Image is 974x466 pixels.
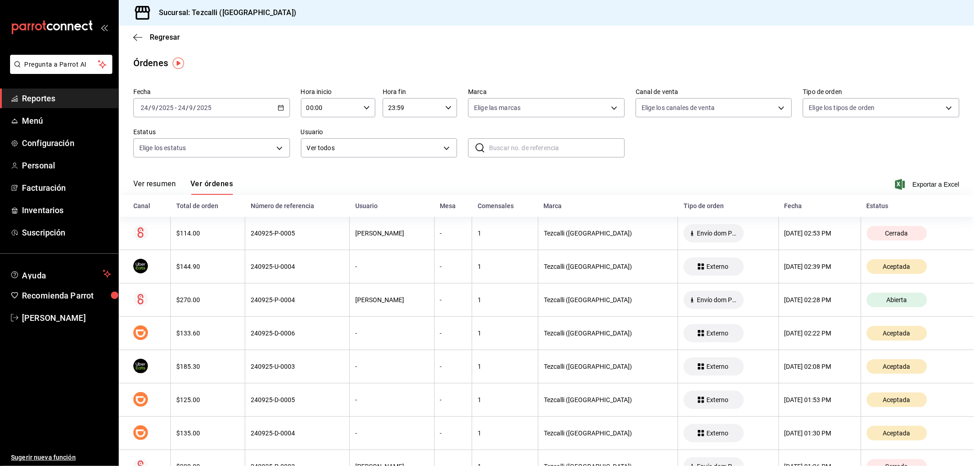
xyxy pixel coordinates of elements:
div: Marca [544,202,673,209]
div: [DATE] 02:53 PM [784,230,855,237]
span: Regresar [150,33,180,42]
span: Aceptada [879,396,914,403]
div: 240925-P-0004 [251,296,344,304]
span: Externo [703,263,732,270]
div: [DATE] 01:30 PM [784,429,855,437]
div: Órdenes [133,56,168,70]
span: Envío dom PLICK [693,296,740,304]
a: Pregunta a Parrot AI [6,66,112,76]
div: 240925-D-0006 [251,330,344,337]
span: [PERSON_NAME] [22,312,111,324]
div: navigation tabs [133,179,233,195]
span: / [186,104,189,111]
span: Externo [703,396,732,403]
div: - [355,363,428,370]
h3: Sucursal: Tezcalli ([GEOGRAPHIC_DATA]) [152,7,296,18]
button: Ver órdenes [190,179,233,195]
div: Tezcalli ([GEOGRAPHIC_DATA]) [544,363,672,370]
span: Cerrada [882,230,912,237]
span: Externo [703,330,732,337]
div: - [440,330,467,337]
span: Configuración [22,137,111,149]
div: 240925-D-0005 [251,396,344,403]
div: $270.00 [176,296,239,304]
div: 1 [478,263,532,270]
span: Inventarios [22,204,111,216]
div: [PERSON_NAME] [355,230,428,237]
img: Tooltip marker [173,58,184,69]
div: 240925-U-0003 [251,363,344,370]
span: Aceptada [879,363,914,370]
input: Buscar no. de referencia [489,139,625,157]
input: -- [151,104,156,111]
div: - [355,429,428,437]
div: $133.60 [176,330,239,337]
div: Comensales [478,202,533,209]
span: / [156,104,158,111]
div: 1 [478,230,532,237]
div: 1 [478,330,532,337]
input: ---- [196,104,212,111]
div: Tezcalli ([GEOGRAPHIC_DATA]) [544,396,672,403]
div: [PERSON_NAME] [355,296,428,304]
div: Estatus [866,202,959,209]
div: [DATE] 02:22 PM [784,330,855,337]
div: [DATE] 02:28 PM [784,296,855,304]
span: Elige los canales de venta [642,103,715,112]
div: $125.00 [176,396,239,403]
div: - [355,396,428,403]
div: Fecha [784,202,855,209]
div: 1 [478,429,532,437]
span: Externo [703,363,732,370]
div: Tezcalli ([GEOGRAPHIC_DATA]) [544,429,672,437]
span: Aceptada [879,429,914,437]
span: / [148,104,151,111]
div: - [440,363,467,370]
input: -- [189,104,194,111]
span: Elige los tipos de orden [809,103,874,112]
div: - [440,230,467,237]
label: Estatus [133,129,290,136]
div: $135.00 [176,429,239,437]
div: - [440,296,467,304]
span: Elige las marcas [474,103,521,112]
div: - [355,263,428,270]
span: / [194,104,196,111]
span: Ver todos [307,143,441,153]
button: open_drawer_menu [100,24,108,31]
label: Canal de venta [636,89,792,95]
div: Tipo de orden [684,202,774,209]
label: Fecha [133,89,290,95]
span: Envío dom PLICK [693,230,740,237]
div: - [440,429,467,437]
div: 1 [478,296,532,304]
label: Hora inicio [301,89,375,95]
div: 240925-P-0005 [251,230,344,237]
div: Tezcalli ([GEOGRAPHIC_DATA]) [544,230,672,237]
label: Marca [468,89,625,95]
button: Pregunta a Parrot AI [10,55,112,74]
span: Pregunta a Parrot AI [25,60,98,69]
span: Abierta [883,296,911,304]
label: Usuario [301,129,458,136]
span: Ayuda [22,268,99,279]
input: -- [178,104,186,111]
input: -- [140,104,148,111]
div: [DATE] 02:39 PM [784,263,855,270]
div: 240925-D-0004 [251,429,344,437]
input: ---- [158,104,174,111]
span: Suscripción [22,226,111,239]
div: Tezcalli ([GEOGRAPHIC_DATA]) [544,330,672,337]
span: Reportes [22,92,111,105]
div: Número de referencia [251,202,344,209]
span: Menú [22,115,111,127]
div: 1 [478,363,532,370]
button: Ver resumen [133,179,176,195]
div: Tezcalli ([GEOGRAPHIC_DATA]) [544,296,672,304]
div: $185.30 [176,363,239,370]
div: Total de orden [176,202,240,209]
span: Facturación [22,182,111,194]
label: Hora fin [383,89,457,95]
div: 1 [478,396,532,403]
